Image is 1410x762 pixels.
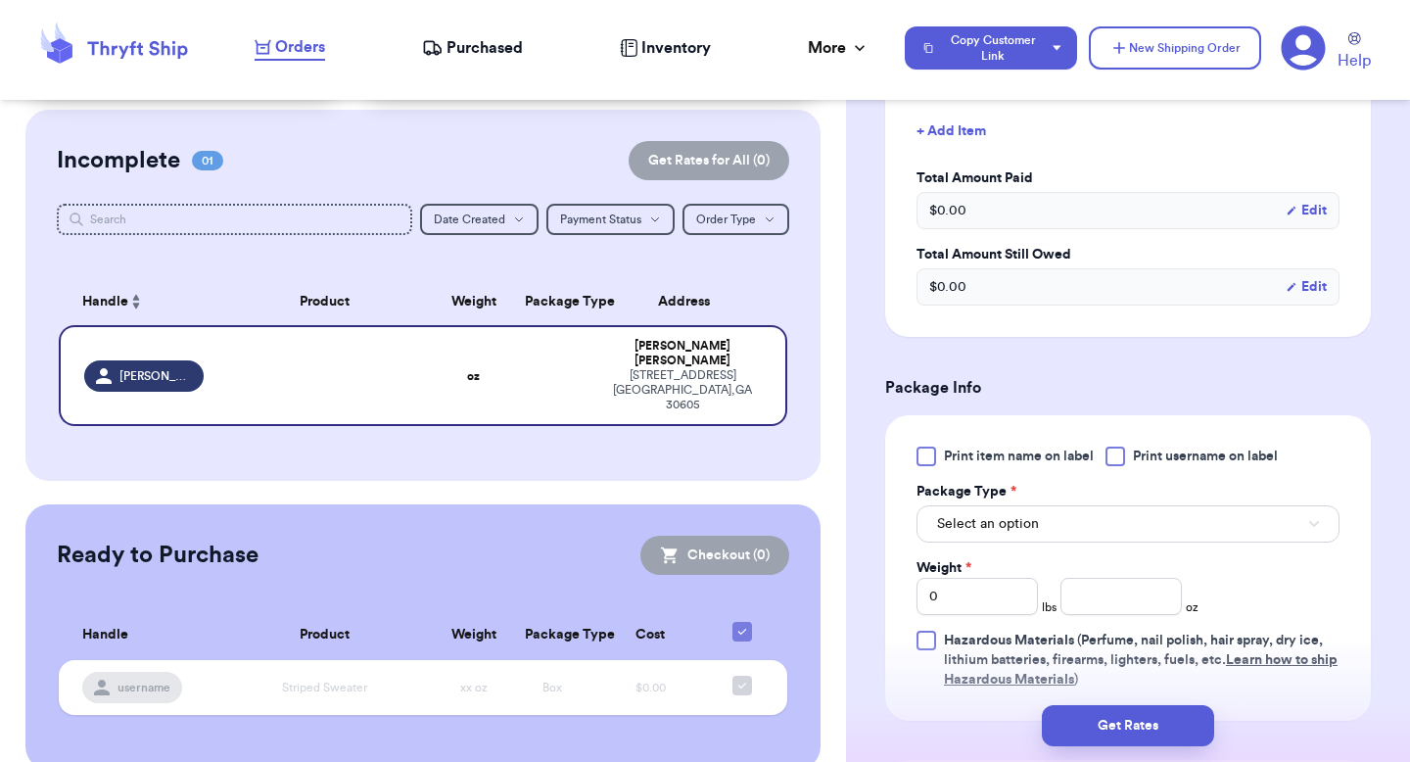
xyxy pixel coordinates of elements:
[1338,32,1371,72] a: Help
[446,36,523,60] span: Purchased
[215,610,435,660] th: Product
[591,610,709,660] th: Cost
[422,36,523,60] a: Purchased
[603,368,762,412] div: [STREET_ADDRESS] [GEOGRAPHIC_DATA] , GA 30605
[1133,447,1278,466] span: Print username on label
[546,204,675,235] button: Payment Status
[434,214,505,225] span: Date Created
[641,36,711,60] span: Inventory
[460,682,488,693] span: xx oz
[275,35,325,59] span: Orders
[905,26,1077,70] button: Copy Customer Link
[1042,705,1214,746] button: Get Rates
[255,35,325,61] a: Orders
[916,505,1339,543] button: Select an option
[82,625,128,645] span: Handle
[1089,26,1261,70] button: New Shipping Order
[57,204,412,235] input: Search
[885,376,1371,400] h3: Package Info
[513,278,591,325] th: Package Type
[696,214,756,225] span: Order Type
[420,204,539,235] button: Date Created
[916,245,1339,264] label: Total Amount Still Owed
[513,610,591,660] th: Package Type
[944,447,1094,466] span: Print item name on label
[119,368,192,384] span: [PERSON_NAME]
[57,145,180,176] h2: Incomplete
[909,110,1347,153] button: + Add Item
[808,36,869,60] div: More
[603,339,762,368] div: [PERSON_NAME] [PERSON_NAME]
[57,540,258,571] h2: Ready to Purchase
[916,482,1016,501] label: Package Type
[435,610,513,660] th: Weight
[282,682,367,693] span: Striped Sweater
[640,536,789,575] button: Checkout (0)
[682,204,789,235] button: Order Type
[117,680,170,695] span: username
[128,290,144,313] button: Sort ascending
[937,514,1039,534] span: Select an option
[929,277,966,297] span: $ 0.00
[916,558,971,578] label: Weight
[1186,599,1198,615] span: oz
[435,278,513,325] th: Weight
[467,370,480,382] strong: oz
[560,214,641,225] span: Payment Status
[1338,49,1371,72] span: Help
[944,634,1338,687] span: (Perfume, nail polish, hair spray, dry ice, lithium batteries, firearms, lighters, fuels, etc. )
[944,634,1074,647] span: Hazardous Materials
[215,278,435,325] th: Product
[1042,599,1057,615] span: lbs
[591,278,787,325] th: Address
[629,141,789,180] button: Get Rates for All (0)
[916,168,1339,188] label: Total Amount Paid
[1286,201,1327,220] button: Edit
[929,201,966,220] span: $ 0.00
[620,36,711,60] a: Inventory
[82,292,128,312] span: Handle
[192,151,223,170] span: 01
[1286,277,1327,297] button: Edit
[635,682,666,693] span: $0.00
[542,682,562,693] span: Box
